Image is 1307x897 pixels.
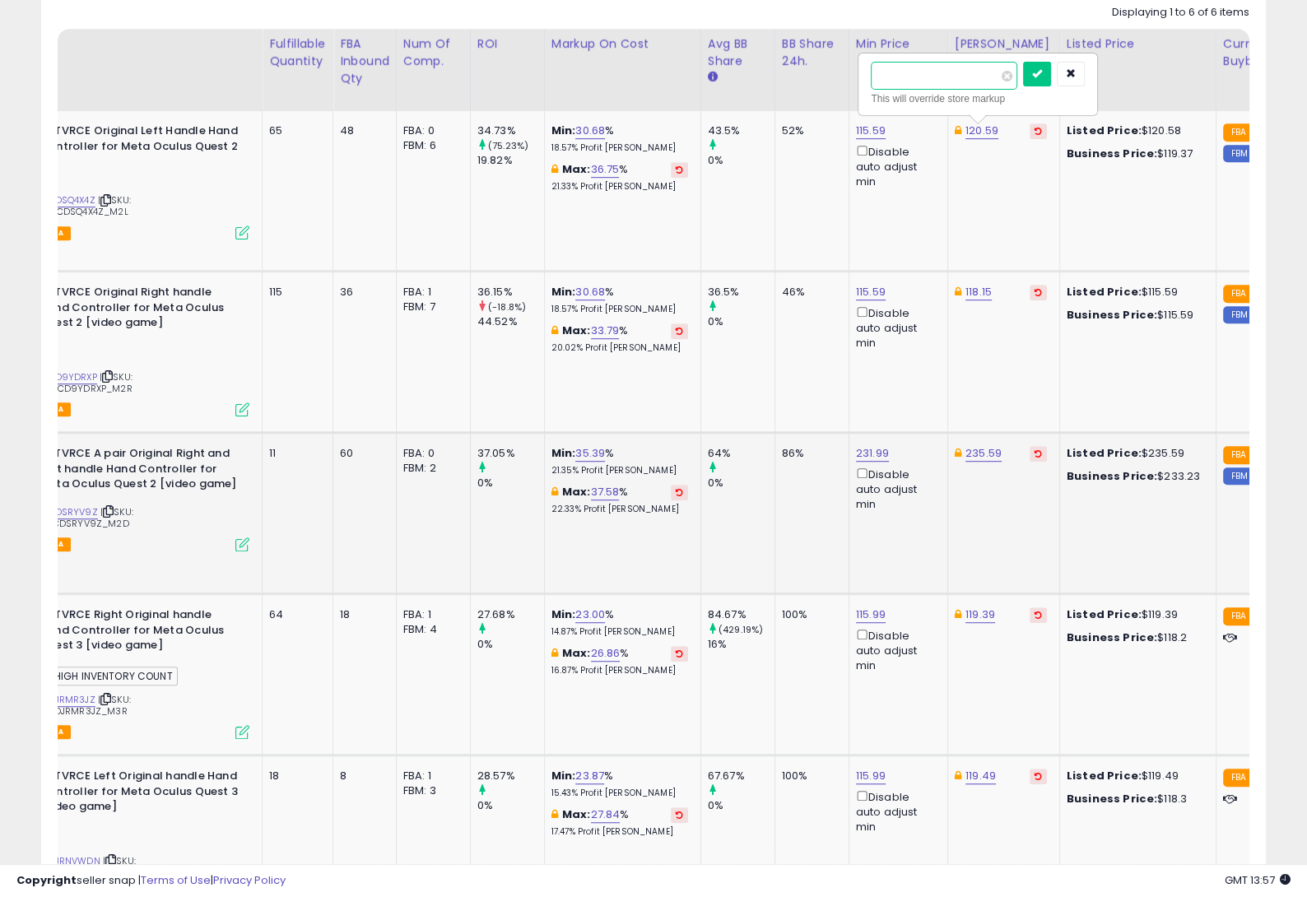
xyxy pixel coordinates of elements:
[1223,145,1255,162] small: FBM
[1067,446,1203,461] div: $235.59
[708,798,774,813] div: 0%
[2,505,133,530] span: | SKU: 171_FBA_B0CDSRYV9Z_M2D
[708,285,774,300] div: 36.5%
[477,607,544,622] div: 27.68%
[708,446,774,461] div: 64%
[562,323,591,338] b: Max:
[2,370,133,395] span: | SKU: 163_FBA_B0CD9YDRXP_M2R
[403,138,458,153] div: FBM: 6
[782,35,842,70] div: BB Share 24h.
[955,35,1053,53] div: [PERSON_NAME]
[551,465,688,476] p: 21.35% Profit [PERSON_NAME]
[269,123,320,138] div: 65
[708,35,768,70] div: Avg BB Share
[36,193,95,207] a: B0CDSQ4X4Z
[403,769,458,783] div: FBA: 1
[340,769,384,783] div: 8
[1112,5,1249,21] div: Displaying 1 to 6 of 6 items
[36,693,95,707] a: B0DJRMR3JZ
[1067,769,1203,783] div: $119.49
[575,768,604,784] a: 23.87
[40,607,240,658] b: GFTVRCE Right Original handle Hand Controller for Meta Oculus Quest 3 [video game]
[551,826,688,838] p: 17.47% Profit [PERSON_NAME]
[544,29,700,111] th: The percentage added to the cost of goods (COGS) that forms the calculator for Min & Max prices.
[269,446,320,461] div: 11
[1223,285,1254,303] small: FBA
[477,769,544,783] div: 28.57%
[551,142,688,154] p: 18.57% Profit [PERSON_NAME]
[856,465,935,512] div: Disable auto adjust min
[708,123,774,138] div: 43.5%
[708,769,774,783] div: 67.67%
[488,139,528,152] small: (75.23%)
[403,607,458,622] div: FBA: 1
[708,153,774,168] div: 0%
[141,872,211,888] a: Terms of Use
[477,476,544,490] div: 0%
[40,769,240,819] b: GFTVRCE Left Original handle Hand Controller for Meta Oculus Quest 3 [video game]
[708,70,718,85] small: Avg BB Share.
[965,607,995,623] a: 119.39
[551,607,576,622] b: Min:
[41,667,178,686] span: HIGH INVENTORY COUNT
[403,783,458,798] div: FBM: 3
[591,645,621,662] a: 26.86
[477,153,544,168] div: 19.82%
[856,768,886,784] a: 115.99
[340,123,384,138] div: 48
[551,35,694,53] div: Markup on Cost
[40,123,240,158] b: GFTVRCE Original Left Handle Hand Controller for Meta Oculus Quest 2
[1067,630,1157,645] b: Business Price:
[1067,123,1203,138] div: $120.58
[551,788,688,799] p: 15.43% Profit [PERSON_NAME]
[551,607,688,638] div: %
[1067,123,1142,138] b: Listed Price:
[965,445,1002,462] a: 235.59
[1067,768,1142,783] b: Listed Price:
[965,123,998,139] a: 120.59
[477,798,544,813] div: 0%
[1223,306,1255,323] small: FBM
[477,446,544,461] div: 37.05%
[856,607,886,623] a: 115.99
[871,91,1085,107] div: This will override store markup
[269,285,320,300] div: 115
[269,769,320,783] div: 18
[719,623,763,636] small: (429.19%)
[403,300,458,314] div: FBM: 7
[340,446,384,461] div: 60
[1225,872,1291,888] span: 2025-10-8 13:57 GMT
[488,300,526,314] small: (-18.8%)
[551,626,688,638] p: 14.87% Profit [PERSON_NAME]
[551,504,688,515] p: 22.33% Profit [PERSON_NAME]
[551,285,688,315] div: %
[575,607,605,623] a: 23.00
[1223,607,1254,625] small: FBA
[40,446,240,496] b: GFTVRCE A pair Original Right and Left handle Hand Controller for Meta Oculus Quest 2 [video game]
[856,445,889,462] a: 231.99
[551,284,576,300] b: Min:
[591,161,620,178] a: 36.75
[551,665,688,676] p: 16.87% Profit [PERSON_NAME]
[1067,630,1203,645] div: $118.2
[856,304,935,351] div: Disable auto adjust min
[340,607,384,622] div: 18
[551,123,688,154] div: %
[1067,607,1203,622] div: $119.39
[591,323,620,339] a: 33.79
[403,123,458,138] div: FBA: 0
[782,123,836,138] div: 52%
[1067,146,1157,161] b: Business Price:
[1067,792,1203,806] div: $118.3
[1067,285,1203,300] div: $115.59
[708,314,774,329] div: 0%
[708,637,774,652] div: 16%
[856,142,935,189] div: Disable auto adjust min
[1223,467,1255,485] small: FBM
[856,788,935,834] div: Disable auto adjust min
[551,485,688,515] div: %
[477,637,544,652] div: 0%
[1067,791,1157,806] b: Business Price:
[551,768,576,783] b: Min:
[1223,769,1254,787] small: FBA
